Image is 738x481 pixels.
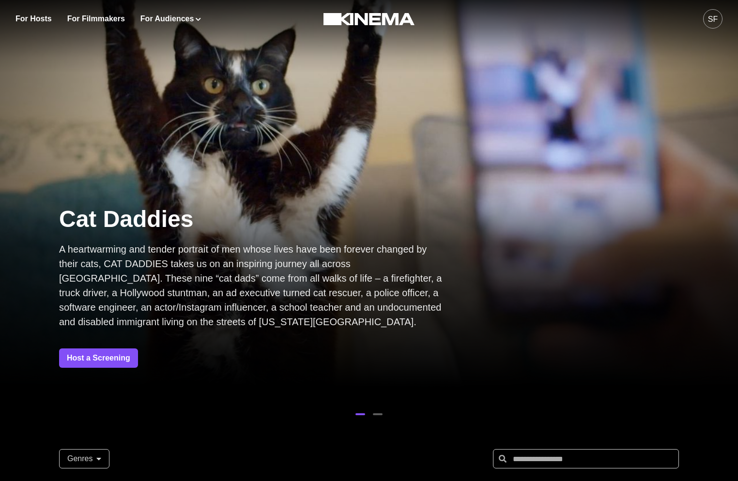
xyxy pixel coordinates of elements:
button: For Audiences [140,13,201,25]
p: A heartwarming and tender portrait of men whose lives have been forever changed by their cats, CA... [59,242,446,329]
a: For Filmmakers [67,13,125,25]
p: Cat Daddies [59,204,446,234]
a: For Hosts [15,13,52,25]
button: Genres [59,449,109,468]
div: SF [708,14,718,25]
a: Host a Screening [59,348,138,368]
